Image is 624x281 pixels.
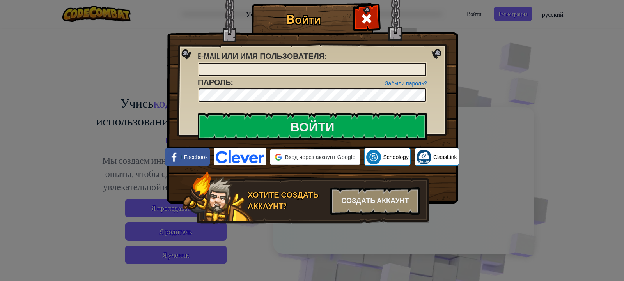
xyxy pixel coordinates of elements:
[248,189,326,212] div: Хотите создать аккаунт?
[366,150,381,164] img: schoology.png
[285,153,356,161] span: Вход через аккаунт Google
[383,153,408,161] span: Schoology
[198,51,326,62] label: :
[167,150,182,164] img: facebook_small.png
[198,51,324,61] span: E-mail или имя пользователя
[198,77,231,87] span: Пароль
[417,150,431,164] img: classlink-logo-small.png
[198,77,233,88] label: :
[184,153,207,161] span: Facebook
[433,153,457,161] span: ClassLink
[254,12,353,26] h1: Войти
[270,149,361,165] div: Вход через аккаунт Google
[330,187,420,215] div: Создать аккаунт
[198,113,427,140] input: Войти
[214,148,266,165] img: clever-logo-blue.png
[385,80,427,87] a: Забыли пароль?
